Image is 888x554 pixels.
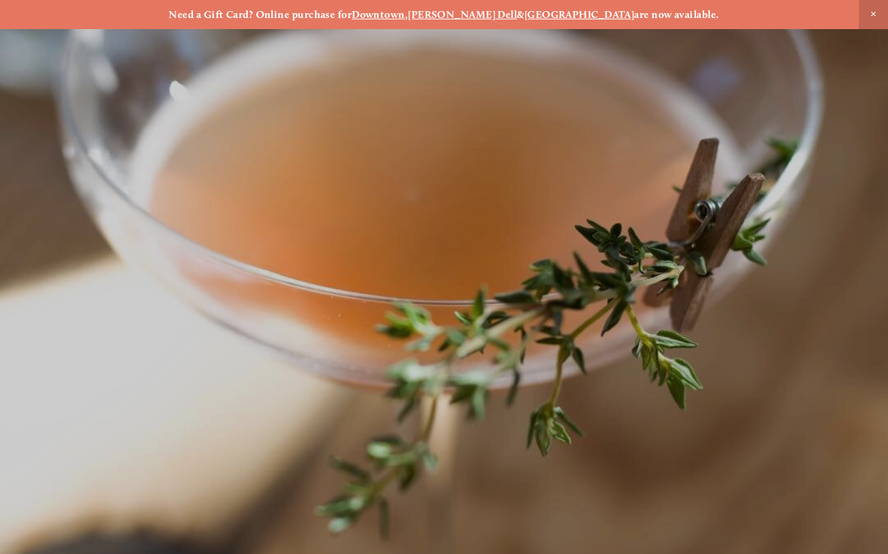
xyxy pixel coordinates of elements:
a: [GEOGRAPHIC_DATA] [524,8,635,21]
a: Downtown [352,8,405,21]
strong: & [517,8,524,21]
strong: , [405,8,408,21]
strong: Need a Gift Card? Online purchase for [169,8,352,21]
a: [PERSON_NAME] Dell [408,8,517,21]
strong: are now available. [634,8,719,21]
